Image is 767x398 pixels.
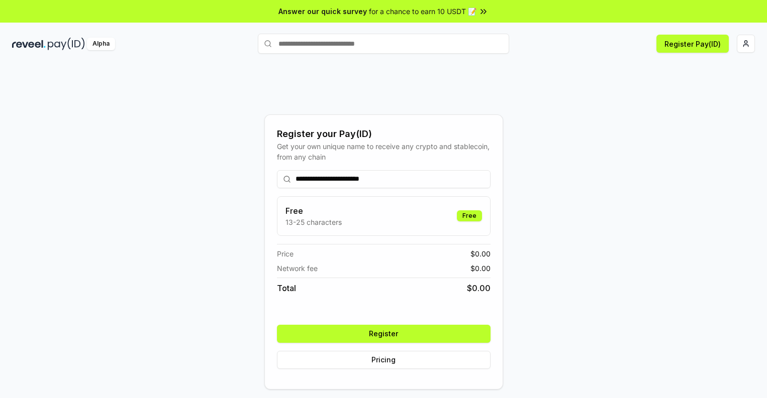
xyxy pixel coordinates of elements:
[277,127,491,141] div: Register your Pay(ID)
[48,38,85,50] img: pay_id
[285,205,342,217] h3: Free
[470,248,491,259] span: $ 0.00
[467,282,491,294] span: $ 0.00
[457,210,482,221] div: Free
[277,141,491,162] div: Get your own unique name to receive any crypto and stablecoin, from any chain
[277,351,491,369] button: Pricing
[87,38,115,50] div: Alpha
[470,263,491,274] span: $ 0.00
[656,35,729,53] button: Register Pay(ID)
[12,38,46,50] img: reveel_dark
[277,248,294,259] span: Price
[285,217,342,227] p: 13-25 characters
[277,282,296,294] span: Total
[369,6,476,17] span: for a chance to earn 10 USDT 📝
[278,6,367,17] span: Answer our quick survey
[277,263,318,274] span: Network fee
[277,325,491,343] button: Register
